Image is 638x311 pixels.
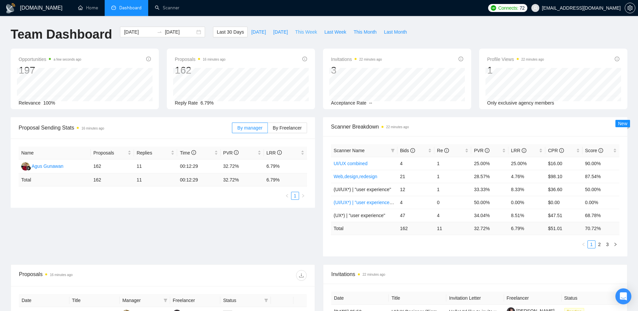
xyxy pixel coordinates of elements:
[545,222,582,235] td: $ 51.01
[397,196,434,209] td: 4
[137,149,169,156] span: Replies
[487,100,554,106] span: Only exclusive agency members
[389,146,396,155] span: filter
[26,166,31,170] img: gigradar-bm.png
[19,294,69,307] th: Date
[434,170,471,183] td: 1
[585,148,603,153] span: Score
[474,148,489,153] span: PVR
[511,148,526,153] span: LRR
[434,222,471,235] td: 11
[545,183,582,196] td: $36.60
[93,149,126,156] span: Proposals
[111,5,116,10] span: dashboard
[471,183,508,196] td: 33.33%
[545,209,582,222] td: $47.51
[459,57,463,61] span: info-circle
[165,28,195,36] input: End date
[175,64,226,77] div: 162
[162,295,169,305] span: filter
[331,270,619,278] span: Invitations
[504,292,562,305] th: Freelancer
[410,148,415,153] span: info-circle
[223,297,262,304] span: Status
[263,295,269,305] span: filter
[273,125,302,131] span: By Freelancer
[397,222,434,235] td: 162
[234,150,239,155] span: info-circle
[122,297,161,304] span: Manager
[334,213,385,218] span: (UX*) | "user experience"
[251,28,266,36] span: [DATE]
[269,27,291,37] button: [DATE]
[583,157,619,170] td: 90.00%
[350,27,380,37] button: This Month
[264,173,307,186] td: 6.79 %
[157,29,162,35] span: swap-right
[296,273,306,278] span: download
[434,157,471,170] td: 1
[386,125,409,129] time: 22 minutes ago
[213,27,248,37] button: Last 30 Days
[583,170,619,183] td: 87.54%
[521,58,544,61] time: 22 minutes ago
[11,27,112,42] h1: Team Dashboard
[180,150,196,155] span: Time
[157,29,162,35] span: to
[217,28,244,36] span: Last 30 Days
[522,148,526,153] span: info-circle
[582,242,585,246] span: left
[175,100,198,106] span: Reply Rate
[380,27,410,37] button: Last Month
[508,183,545,196] td: 8.33%
[491,5,496,11] img: upwork-logo.png
[434,209,471,222] td: 4
[134,159,177,173] td: 11
[283,192,291,200] button: left
[248,27,269,37] button: [DATE]
[625,3,635,13] button: setting
[299,192,307,200] button: right
[19,173,91,186] td: Total
[508,196,545,209] td: 0.00%
[471,170,508,183] td: 28.57%
[562,292,619,305] th: Status
[223,150,239,155] span: PVR
[354,28,376,36] span: This Month
[397,183,434,196] td: 12
[146,57,151,61] span: info-circle
[397,157,434,170] td: 4
[485,148,489,153] span: info-circle
[302,57,307,61] span: info-circle
[369,100,372,106] span: --
[321,27,350,37] button: Last Week
[277,150,282,155] span: info-circle
[163,298,167,302] span: filter
[291,27,321,37] button: This Week
[487,55,544,63] span: Profile Views
[389,292,446,305] th: Title
[611,240,619,248] li: Next Page
[295,28,317,36] span: This Week
[508,170,545,183] td: 4.76%
[331,123,619,131] span: Scanner Breakdown
[264,298,268,302] span: filter
[21,163,63,168] a: AGAgus Gunawan
[588,241,595,248] a: 1
[334,161,368,166] a: UI/UX combined
[334,174,377,179] a: Web,design,redesign
[391,149,395,153] span: filter
[598,148,603,153] span: info-circle
[444,148,449,153] span: info-circle
[53,58,81,61] time: a few seconds ago
[384,28,407,36] span: Last Month
[331,292,389,305] th: Date
[508,209,545,222] td: 8.51%
[200,100,214,106] span: 6.79%
[508,157,545,170] td: 25.00%
[604,241,611,248] a: 3
[359,58,382,61] time: 22 minutes ago
[548,148,564,153] span: CPR
[19,55,81,63] span: Opportunities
